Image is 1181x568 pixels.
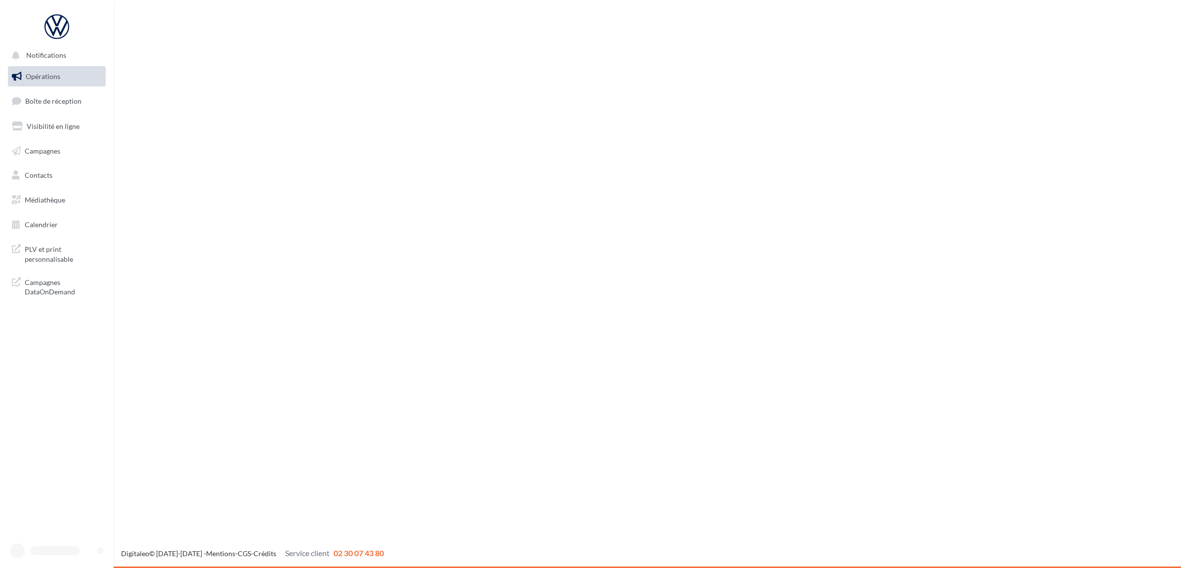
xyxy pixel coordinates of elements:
[6,165,108,186] a: Contacts
[334,548,384,558] span: 02 30 07 43 80
[121,549,149,558] a: Digitaleo
[25,146,60,155] span: Campagnes
[26,51,66,60] span: Notifications
[121,549,384,558] span: © [DATE]-[DATE] - - -
[25,171,52,179] span: Contacts
[6,116,108,137] a: Visibilité en ligne
[6,141,108,162] a: Campagnes
[206,549,235,558] a: Mentions
[6,239,108,268] a: PLV et print personnalisable
[6,90,108,112] a: Boîte de réception
[6,272,108,301] a: Campagnes DataOnDemand
[6,214,108,235] a: Calendrier
[285,548,330,558] span: Service client
[27,122,80,130] span: Visibilité en ligne
[25,196,65,204] span: Médiathèque
[25,220,58,229] span: Calendrier
[238,549,251,558] a: CGS
[6,66,108,87] a: Opérations
[253,549,276,558] a: Crédits
[25,243,102,264] span: PLV et print personnalisable
[25,276,102,297] span: Campagnes DataOnDemand
[25,97,82,105] span: Boîte de réception
[26,72,60,81] span: Opérations
[6,190,108,210] a: Médiathèque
